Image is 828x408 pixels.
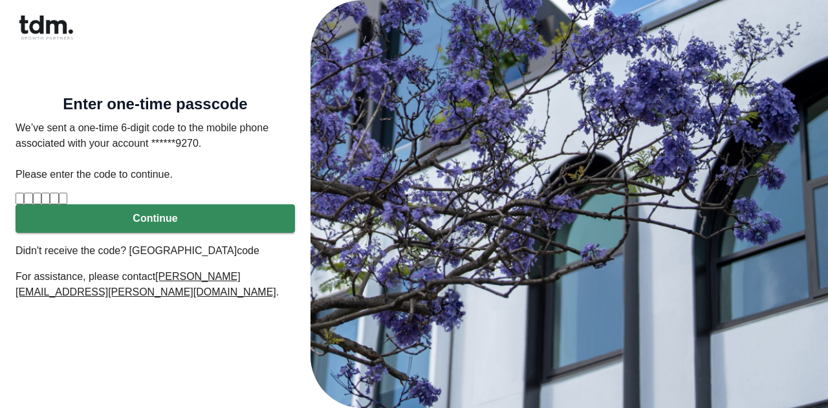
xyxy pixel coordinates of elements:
[237,245,259,256] a: code
[24,193,32,204] input: Digit 2
[41,193,50,204] input: Digit 4
[59,193,67,204] input: Digit 6
[16,204,295,233] button: Continue
[16,269,295,300] p: For assistance, please contact .
[50,193,58,204] input: Digit 5
[16,120,295,182] p: We’ve sent a one-time 6-digit code to the mobile phone associated with your account ******9270. P...
[16,98,295,111] h5: Enter one-time passcode
[16,193,24,204] input: Please enter verification code. Digit 1
[16,243,295,259] p: Didn't receive the code? [GEOGRAPHIC_DATA]
[33,193,41,204] input: Digit 3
